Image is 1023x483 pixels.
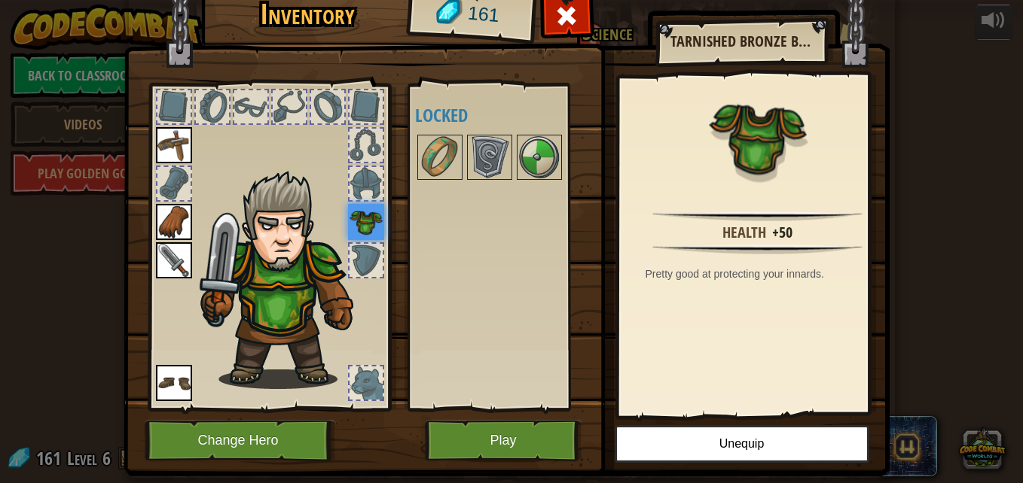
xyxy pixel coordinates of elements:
img: hr.png [652,211,862,221]
div: Health [722,222,766,244]
button: Unequip [615,425,869,463]
img: portrait.png [709,88,807,186]
button: Change Hero [145,420,336,461]
h4: Locked [415,105,593,125]
img: portrait.png [348,204,384,240]
div: Pretty good at protecting your innards. [646,266,878,281]
img: portrait.png [469,136,511,178]
img: portrait.png [156,127,192,163]
img: hair_m2.png [194,170,378,389]
img: portrait.png [156,242,192,278]
img: portrait.png [419,136,461,178]
img: portrait.png [518,136,560,178]
img: portrait.png [156,365,192,401]
div: +50 [772,222,792,244]
img: portrait.png [156,204,192,240]
h2: Tarnished Bronze Breastplate [670,33,812,50]
img: hr.png [652,245,862,254]
button: Play [425,420,582,461]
